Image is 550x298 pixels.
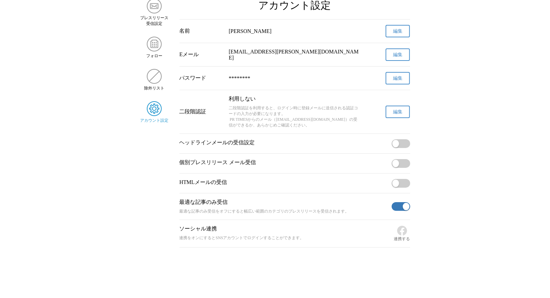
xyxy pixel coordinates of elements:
[180,159,389,166] p: 個別プレスリリース メール受信
[147,101,162,116] img: アカウント設定
[229,28,361,34] div: [PERSON_NAME]
[180,28,224,35] div: 名前
[393,28,402,34] span: 編集
[140,37,169,59] a: フォローフォロー
[180,225,391,232] p: ソーシャル連携
[140,15,168,27] span: プレスリリース 受信設定
[180,75,224,82] div: パスワード
[386,72,410,84] button: 編集
[180,139,389,146] p: ヘッドラインメールの受信設定
[393,52,402,58] span: 編集
[386,48,410,61] button: 編集
[144,85,164,91] span: 除外リスト
[394,236,410,242] span: 連携する
[140,69,169,91] a: 除外リスト除外リスト
[180,199,389,206] p: 最適な記事のみ受信
[146,53,162,59] span: フォロー
[140,101,169,123] a: アカウント設定アカウント設定
[180,108,224,115] div: 二段階認証
[147,37,162,51] img: フォロー
[140,118,168,123] span: アカウント設定
[180,51,224,58] div: Eメール
[229,49,361,61] div: [EMAIL_ADDRESS][PERSON_NAME][DOMAIN_NAME]
[393,75,402,81] span: 編集
[394,225,410,242] button: 連携する
[386,106,410,118] button: 編集
[180,235,391,241] p: 連携をオンにするとSNSアカウントでログインすることができます。
[393,109,402,115] span: 編集
[397,225,408,236] img: Facebook
[229,105,361,128] p: 二段階認証を利用すると、ログイン時に登録メールに送信される認証コードの入力が必要になります。 PR TIMESからのメール（[EMAIL_ADDRESS][DOMAIN_NAME]）の受信ができ...
[147,69,162,84] img: 除外リスト
[180,179,389,186] p: HTMLメールの受信
[180,209,389,214] p: 最適な記事のみ受信をオフにすると幅広い範囲のカテゴリのプレスリリースを受信されます。
[229,96,361,103] p: 利用しない
[386,25,410,37] button: 編集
